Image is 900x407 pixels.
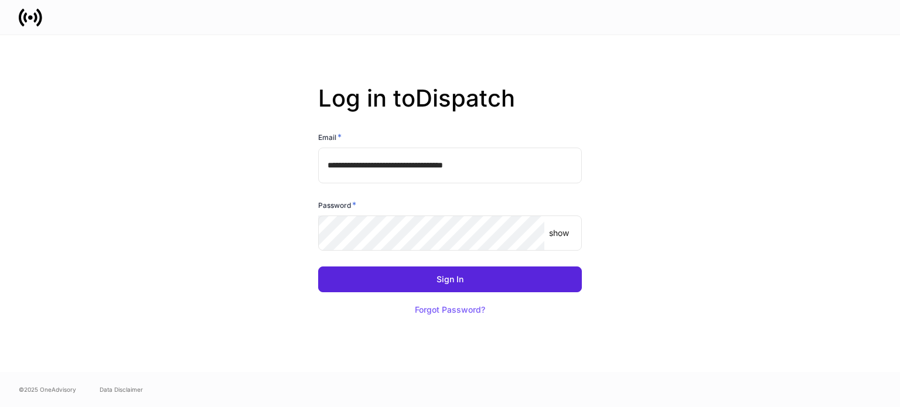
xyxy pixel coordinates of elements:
button: Sign In [318,266,582,292]
h6: Password [318,199,356,211]
span: © 2025 OneAdvisory [19,385,76,394]
p: show [549,227,569,239]
h6: Email [318,131,342,143]
a: Data Disclaimer [100,385,143,394]
div: Sign In [437,275,463,283]
div: Forgot Password? [415,306,485,314]
button: Forgot Password? [400,297,500,323]
h2: Log in to Dispatch [318,84,582,131]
